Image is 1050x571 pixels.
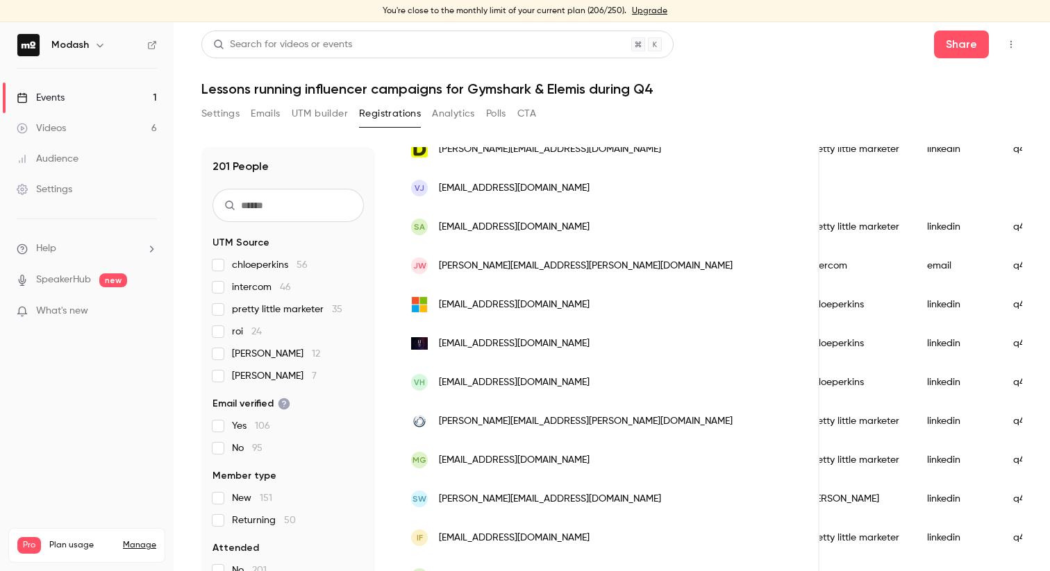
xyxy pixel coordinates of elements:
[284,515,296,525] span: 50
[212,541,259,555] span: Attended
[439,336,590,351] span: [EMAIL_ADDRESS][DOMAIN_NAME]
[439,492,661,506] span: [PERSON_NAME][EMAIL_ADDRESS][DOMAIN_NAME]
[359,103,421,125] button: Registrations
[794,130,913,169] div: pretty little marketer
[486,103,506,125] button: Polls
[411,296,428,313] img: outlook.com
[201,103,240,125] button: Settings
[414,221,425,233] span: SA
[412,493,426,505] span: SW
[17,121,66,135] div: Videos
[252,443,262,453] span: 95
[17,152,78,166] div: Audience
[913,479,999,518] div: linkedin
[412,454,426,466] span: MG
[794,207,913,246] div: pretty little marketer
[251,103,280,125] button: Emails
[913,518,999,557] div: linkedin
[99,273,127,287] span: new
[432,103,475,125] button: Analytics
[411,141,428,157] img: dri.run
[123,540,156,551] a: Manage
[232,258,308,272] span: chloeperkins
[632,6,667,17] a: Upgrade
[51,38,89,52] h6: Modash
[934,31,989,58] button: Share
[232,325,262,339] span: roi
[212,397,290,411] span: Email verified
[439,531,590,545] span: [EMAIL_ADDRESS][DOMAIN_NAME]
[913,285,999,324] div: linkedin
[794,285,913,324] div: chloeperkins
[794,518,913,557] div: pretty little marketer
[140,305,157,318] iframe: Noticeable Trigger
[17,537,41,554] span: Pro
[439,142,661,157] span: [PERSON_NAME][EMAIL_ADDRESS][DOMAIN_NAME]
[36,304,88,318] span: What's new
[212,469,276,483] span: Member type
[312,349,320,359] span: 12
[255,421,270,431] span: 106
[913,402,999,441] div: linkedin
[439,220,590,235] span: [EMAIL_ADDRESS][DOMAIN_NAME]
[913,363,999,402] div: linkedin
[49,540,115,551] span: Plan usage
[17,241,157,256] li: help-dropdown-opener
[232,302,342,316] span: pretty little marketer
[36,273,91,287] a: SpeakerHub
[417,531,423,544] span: IF
[212,158,269,175] h1: 201 People
[17,34,40,56] img: Modash
[913,207,999,246] div: linkedin
[439,298,590,312] span: [EMAIL_ADDRESS][DOMAIN_NAME]
[411,337,428,350] img: campus.ul.pt
[17,182,72,196] div: Settings
[794,324,913,363] div: chloeperkins
[794,479,913,518] div: [PERSON_NAME]
[251,327,262,336] span: 24
[415,182,424,194] span: VJ
[794,441,913,479] div: pretty little marketer
[312,371,317,381] span: 7
[439,414,733,429] span: [PERSON_NAME][EMAIL_ADDRESS][PERSON_NAME][DOMAIN_NAME]
[213,37,352,52] div: Search for videos or events
[794,363,913,402] div: chloeperkins
[36,241,56,256] span: Help
[201,80,1022,97] h1: Lessons running influencer campaigns for Gymshark & Elemis during Q4
[332,305,342,314] span: 35
[517,103,536,125] button: CTA
[232,441,262,455] span: No
[414,376,425,389] span: vh
[232,369,317,383] span: [PERSON_NAME]
[913,246,999,285] div: email
[280,282,291,292] span: 46
[913,441,999,479] div: linkedin
[413,259,426,272] span: JW
[439,259,733,273] span: [PERSON_NAME][EMAIL_ADDRESS][PERSON_NAME][DOMAIN_NAME]
[439,453,590,468] span: [EMAIL_ADDRESS][DOMAIN_NAME]
[232,280,291,294] span: intercom
[232,491,272,505] span: New
[439,181,590,196] span: [EMAIL_ADDRESS][DOMAIN_NAME]
[232,419,270,433] span: Yes
[260,493,272,503] span: 151
[292,103,348,125] button: UTM builder
[794,246,913,285] div: intercom
[439,375,590,390] span: [EMAIL_ADDRESS][DOMAIN_NAME]
[232,347,320,361] span: [PERSON_NAME]
[17,91,65,105] div: Events
[232,513,296,527] span: Returning
[297,260,308,270] span: 56
[212,236,269,250] span: UTM Source
[913,130,999,169] div: linkedin
[913,324,999,363] div: linkedin
[411,413,428,429] img: informa.com
[794,402,913,441] div: pretty little marketer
